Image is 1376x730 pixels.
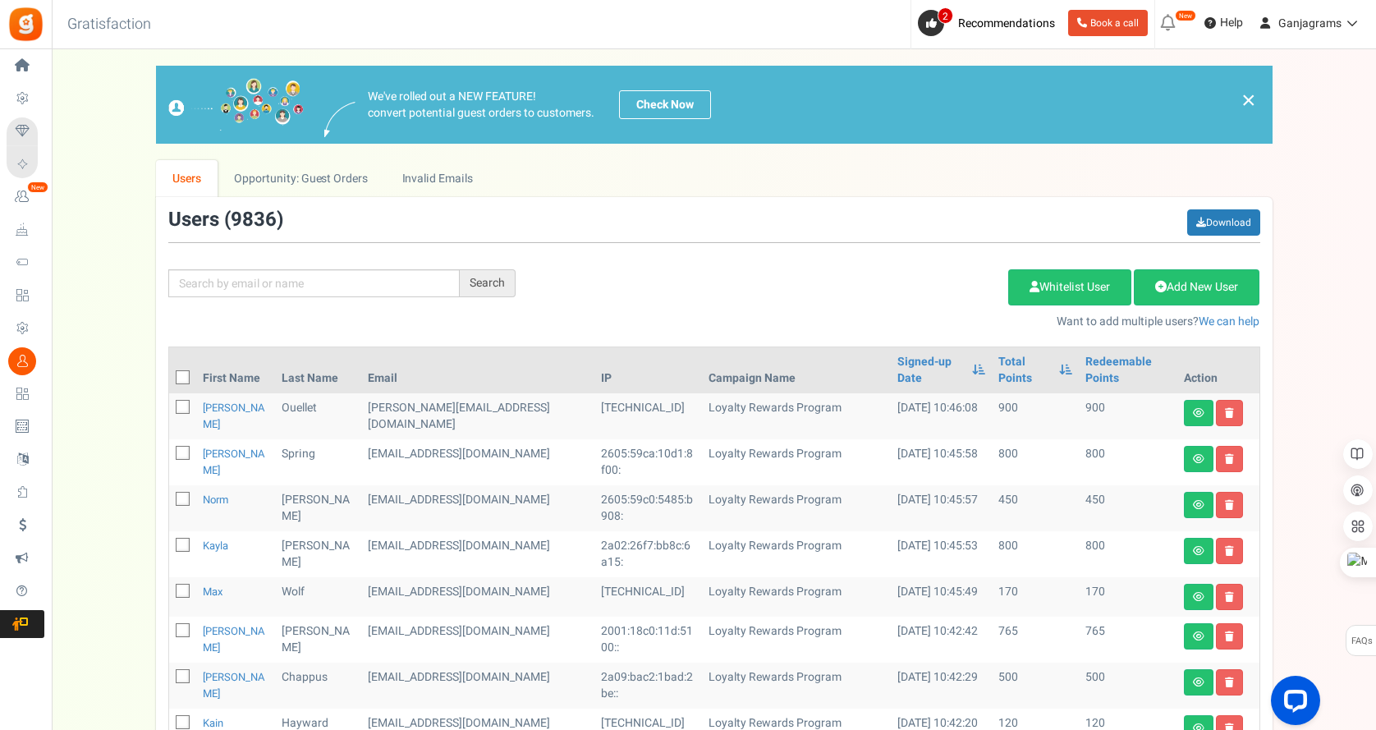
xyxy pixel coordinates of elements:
[1225,408,1234,418] i: Delete user
[368,89,594,122] p: We've rolled out a NEW FEATURE! convert potential guest orders to customers.
[203,669,265,701] a: [PERSON_NAME]
[275,663,361,709] td: Chappus
[594,485,702,531] td: 2605:59c0:5485:b908:
[203,623,265,655] a: [PERSON_NAME]
[891,439,993,485] td: [DATE] 10:45:58
[938,7,953,24] span: 2
[275,531,361,577] td: [PERSON_NAME]
[1175,10,1196,21] em: New
[1225,631,1234,641] i: Delete user
[1193,408,1204,418] i: View details
[1225,454,1234,464] i: Delete user
[203,584,222,599] a: Max
[203,400,265,432] a: [PERSON_NAME]
[594,617,702,663] td: 2001:18c0:11d:5100::
[594,393,702,439] td: [TECHNICAL_ID]
[203,492,228,507] a: Norm
[156,160,218,197] a: Users
[891,393,993,439] td: [DATE] 10:46:08
[1193,677,1204,687] i: View details
[361,531,594,577] td: [EMAIL_ADDRESS][DOMAIN_NAME]
[702,393,891,439] td: Loyalty Rewards Program
[1199,313,1259,330] a: We can help
[1079,439,1176,485] td: 800
[168,78,304,131] img: images
[168,269,460,297] input: Search by email or name
[1225,546,1234,556] i: Delete user
[168,209,283,231] h3: Users ( )
[891,577,993,617] td: [DATE] 10:45:49
[1241,90,1256,110] a: ×
[594,577,702,617] td: [TECHNICAL_ID]
[7,6,44,43] img: Gratisfaction
[1193,454,1204,464] i: View details
[1193,546,1204,556] i: View details
[275,393,361,439] td: Ouellet
[275,347,361,393] th: Last Name
[1085,354,1170,387] a: Redeemable Points
[918,10,1062,36] a: 2 Recommendations
[992,617,1079,663] td: 765
[361,617,594,663] td: [EMAIL_ADDRESS][DOMAIN_NAME]
[1008,269,1131,305] a: Whitelist User
[702,531,891,577] td: Loyalty Rewards Program
[702,577,891,617] td: Loyalty Rewards Program
[460,269,516,297] div: Search
[1187,209,1260,236] a: Download
[992,663,1079,709] td: 500
[7,183,44,211] a: New
[275,617,361,663] td: [PERSON_NAME]
[324,102,355,137] img: images
[702,617,891,663] td: Loyalty Rewards Program
[361,347,594,393] th: Email
[702,439,891,485] td: Loyalty Rewards Program
[891,531,993,577] td: [DATE] 10:45:53
[1079,617,1176,663] td: 765
[992,393,1079,439] td: 900
[1079,663,1176,709] td: 500
[897,354,965,387] a: Signed-up Date
[231,205,277,234] span: 9836
[361,577,594,617] td: [EMAIL_ADDRESS][DOMAIN_NAME]
[1225,500,1234,510] i: Delete user
[196,347,276,393] th: First Name
[203,446,265,478] a: [PERSON_NAME]
[27,181,48,193] em: New
[891,617,993,663] td: [DATE] 10:42:42
[702,347,891,393] th: Campaign Name
[1068,10,1148,36] a: Book a call
[1216,15,1243,31] span: Help
[361,663,594,709] td: [EMAIL_ADDRESS][DOMAIN_NAME]
[992,531,1079,577] td: 800
[275,439,361,485] td: Spring
[992,439,1079,485] td: 800
[891,663,993,709] td: [DATE] 10:42:29
[1079,485,1176,531] td: 450
[275,485,361,531] td: [PERSON_NAME]
[594,347,702,393] th: IP
[1079,577,1176,617] td: 170
[1225,592,1234,602] i: Delete user
[891,485,993,531] td: [DATE] 10:45:57
[992,577,1079,617] td: 170
[218,160,384,197] a: Opportunity: Guest Orders
[702,485,891,531] td: Loyalty Rewards Program
[385,160,489,197] a: Invalid Emails
[361,393,594,439] td: [PERSON_NAME][EMAIL_ADDRESS][DOMAIN_NAME]
[49,8,169,41] h3: Gratisfaction
[1193,592,1204,602] i: View details
[702,663,891,709] td: Loyalty Rewards Program
[1278,15,1342,32] span: Ganjagrams
[540,314,1260,330] p: Want to add multiple users?
[619,90,711,119] a: Check Now
[361,485,594,531] td: [EMAIL_ADDRESS][DOMAIN_NAME]
[275,577,361,617] td: Wolf
[361,439,594,485] td: [EMAIL_ADDRESS][DOMAIN_NAME]
[1198,10,1250,36] a: Help
[1134,269,1259,305] a: Add New User
[1079,393,1176,439] td: 900
[594,663,702,709] td: 2a09:bac2:1bad:2be::
[958,15,1055,32] span: Recommendations
[992,485,1079,531] td: 450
